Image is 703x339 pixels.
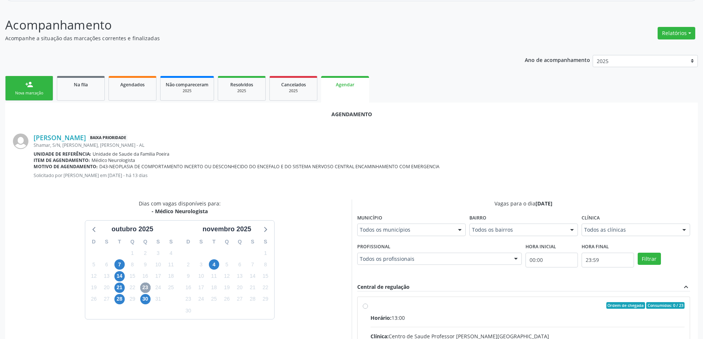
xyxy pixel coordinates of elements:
[127,283,138,293] span: quarta-feira, 22 de outubro de 2025
[34,134,86,142] a: [PERSON_NAME]
[235,283,245,293] span: quinta-feira, 20 de novembro de 2025
[152,236,165,248] div: S
[209,294,219,304] span: terça-feira, 25 de novembro de 2025
[34,151,91,157] b: Unidade de referência:
[114,283,125,293] span: terça-feira, 21 de outubro de 2025
[658,27,695,39] button: Relatórios
[646,302,685,309] span: Consumidos: 0 / 23
[13,110,690,118] div: Agendamento
[336,82,354,88] span: Agendar
[89,259,99,270] span: domingo, 5 de outubro de 2025
[260,248,270,258] span: sábado, 1 de novembro de 2025
[114,259,125,270] span: terça-feira, 7 de outubro de 2025
[247,283,258,293] span: sexta-feira, 21 de novembro de 2025
[235,259,245,270] span: quinta-feira, 6 de novembro de 2025
[139,236,152,248] div: Q
[222,294,232,304] span: quarta-feira, 26 de novembro de 2025
[74,82,88,88] span: Na fila
[34,163,98,170] b: Motivo de agendamento:
[222,271,232,281] span: quarta-feira, 12 de novembro de 2025
[127,259,138,270] span: quarta-feira, 8 de outubro de 2025
[472,226,563,234] span: Todos os bairros
[34,172,690,179] p: Solicitado por [PERSON_NAME] em [DATE] - há 13 dias
[259,236,272,248] div: S
[582,241,609,253] label: Hora final
[247,271,258,281] span: sexta-feira, 14 de novembro de 2025
[139,207,221,215] div: - Médico Neurologista
[87,236,100,248] div: D
[196,294,206,304] span: segunda-feira, 24 de novembro de 2025
[235,271,245,281] span: quinta-feira, 13 de novembro de 2025
[260,271,270,281] span: sábado, 15 de novembro de 2025
[196,259,206,270] span: segunda-feira, 3 de novembro de 2025
[166,248,176,258] span: sábado, 4 de outubro de 2025
[166,82,209,88] span: Não compareceram
[260,283,270,293] span: sábado, 22 de novembro de 2025
[165,236,178,248] div: S
[183,259,193,270] span: domingo, 2 de novembro de 2025
[209,271,219,281] span: terça-feira, 11 de novembro de 2025
[34,157,90,163] b: Item de agendamento:
[222,283,232,293] span: quarta-feira, 19 de novembro de 2025
[209,259,219,270] span: terça-feira, 4 de novembro de 2025
[360,226,451,234] span: Todos os municípios
[140,283,151,293] span: quinta-feira, 23 de outubro de 2025
[247,294,258,304] span: sexta-feira, 28 de novembro de 2025
[207,236,220,248] div: T
[246,236,259,248] div: S
[89,283,99,293] span: domingo, 19 de outubro de 2025
[166,88,209,94] div: 2025
[223,88,260,94] div: 2025
[140,259,151,270] span: quinta-feira, 9 de outubro de 2025
[357,200,690,207] div: Vagas para o dia
[140,248,151,258] span: quinta-feira, 2 de outubro de 2025
[606,302,645,309] span: Ordem de chegada
[93,151,169,157] span: Unidade de Saude da Familia Poeira
[525,241,556,253] label: Hora inicial
[113,236,126,248] div: T
[153,248,163,258] span: sexta-feira, 3 de outubro de 2025
[108,224,156,234] div: outubro 2025
[582,253,634,267] input: Selecione o horário
[183,294,193,304] span: domingo, 23 de novembro de 2025
[182,236,195,248] div: D
[140,294,151,304] span: quinta-feira, 30 de outubro de 2025
[195,236,208,248] div: S
[5,16,490,34] p: Acompanhamento
[222,259,232,270] span: quarta-feira, 5 de novembro de 2025
[99,163,440,170] span: D43-NEOPLASIA DE COMPORTAMENTO INCERTO OU DESCONHECIDO DO ENCEFALO E DO SISTEMA NERVOSO CENTRAL E...
[183,283,193,293] span: domingo, 16 de novembro de 2025
[209,283,219,293] span: terça-feira, 18 de novembro de 2025
[584,226,675,234] span: Todos as clínicas
[153,294,163,304] span: sexta-feira, 31 de outubro de 2025
[357,212,382,224] label: Município
[247,259,258,270] span: sexta-feira, 7 de novembro de 2025
[196,271,206,281] span: segunda-feira, 10 de novembro de 2025
[120,82,145,88] span: Agendados
[140,271,151,281] span: quinta-feira, 16 de outubro de 2025
[357,241,390,253] label: Profissional
[89,134,128,142] span: Baixa Prioridade
[11,90,48,96] div: Nova marcação
[233,236,246,248] div: Q
[360,255,507,263] span: Todos os profissionais
[235,294,245,304] span: quinta-feira, 27 de novembro de 2025
[89,294,99,304] span: domingo, 26 de outubro de 2025
[114,271,125,281] span: terça-feira, 14 de outubro de 2025
[166,271,176,281] span: sábado, 18 de outubro de 2025
[525,253,578,267] input: Selecione o horário
[92,157,135,163] span: Médico Neurologista
[281,82,306,88] span: Cancelados
[196,283,206,293] span: segunda-feira, 17 de novembro de 2025
[535,200,552,207] span: [DATE]
[126,236,139,248] div: Q
[127,248,138,258] span: quarta-feira, 1 de outubro de 2025
[127,294,138,304] span: quarta-feira, 29 de outubro de 2025
[101,259,112,270] span: segunda-feira, 6 de outubro de 2025
[371,314,685,322] div: 13:00
[25,80,33,89] div: person_add
[114,294,125,304] span: terça-feira, 28 de outubro de 2025
[153,283,163,293] span: sexta-feira, 24 de outubro de 2025
[183,305,193,316] span: domingo, 30 de novembro de 2025
[100,236,113,248] div: S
